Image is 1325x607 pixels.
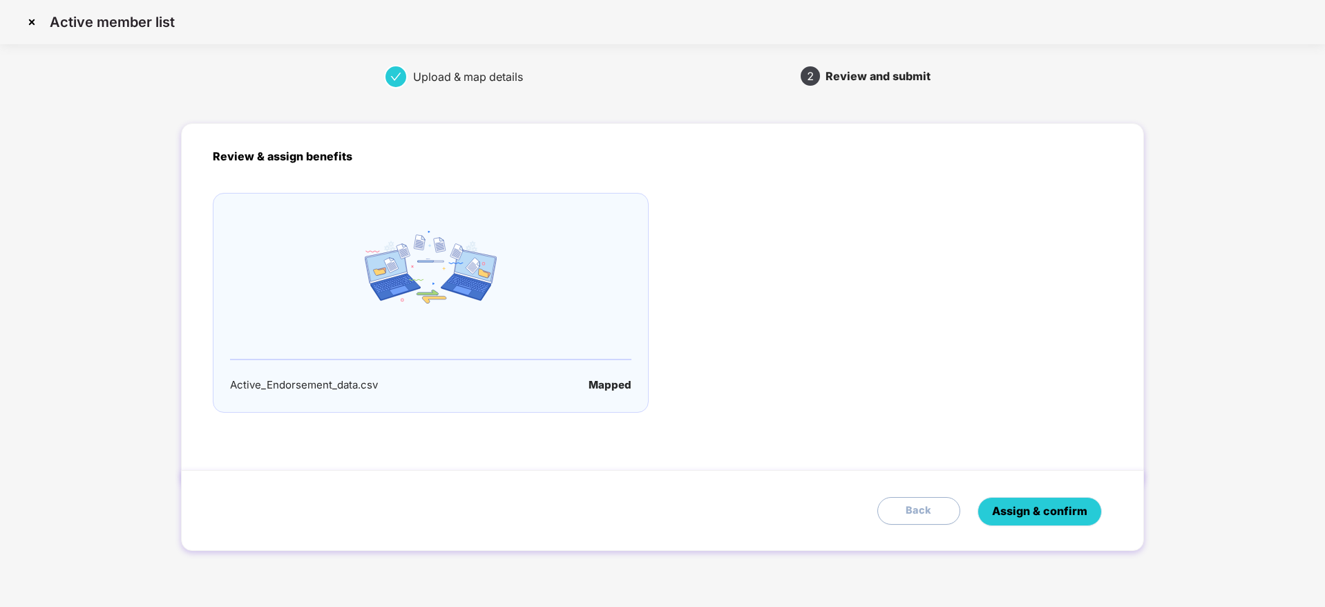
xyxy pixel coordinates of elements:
p: Active member list [50,14,175,30]
img: svg+xml;base64,PHN2ZyBpZD0iQ3Jvc3MtMzJ4MzIiIHhtbG5zPSJodHRwOi8vd3d3LnczLm9yZy8yMDAwL3N2ZyIgd2lkdG... [21,11,43,33]
span: check [390,71,401,82]
div: Mapped [589,377,631,393]
span: Back [906,503,932,519]
button: Back [877,497,960,525]
div: Active_Endorsement_data.csv [230,377,378,393]
span: Assign & confirm [992,503,1087,520]
div: Upload & map details [413,66,534,88]
span: 2 [807,71,814,82]
button: Assign & confirm [978,497,1102,526]
p: Review & assign benefits [213,148,1112,165]
img: email_icon [365,231,497,303]
div: Review and submit [826,65,931,87]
